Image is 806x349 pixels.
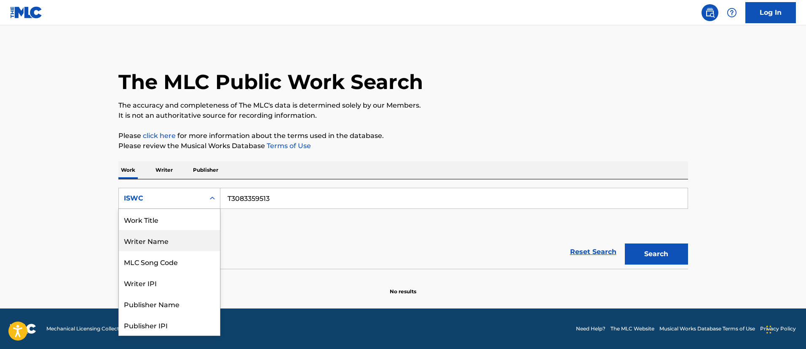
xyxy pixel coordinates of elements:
a: Reset Search [566,243,621,261]
a: Privacy Policy [760,325,796,333]
p: Please review the Musical Works Database [118,141,688,151]
div: MLC Song Code [119,251,220,272]
div: Work Title [119,209,220,230]
iframe: Chat Widget [764,308,806,349]
a: Public Search [702,4,718,21]
img: search [705,8,715,18]
div: Writer Name [119,230,220,251]
div: Help [723,4,740,21]
a: Terms of Use [265,142,311,150]
a: click here [143,132,176,140]
div: Publisher Name [119,293,220,314]
h1: The MLC Public Work Search [118,69,423,95]
a: Need Help? [576,325,605,333]
a: Musical Works Database Terms of Use [659,325,755,333]
p: The accuracy and completeness of The MLC's data is determined solely by our Members. [118,100,688,111]
p: Publisher [190,161,221,179]
div: Drag [766,317,771,342]
div: Publisher IPI [119,314,220,335]
p: Work [118,161,138,179]
span: Mechanical Licensing Collective © 2025 [46,325,144,333]
img: help [727,8,737,18]
p: It is not an authoritative source for recording information. [118,111,688,121]
div: Writer IPI [119,272,220,293]
a: The MLC Website [611,325,654,333]
button: Search [625,243,688,265]
div: ISWC [124,193,200,203]
p: Writer [153,161,175,179]
a: Log In [745,2,796,23]
img: MLC Logo [10,6,43,19]
form: Search Form [118,188,688,269]
img: logo [10,324,36,334]
p: Please for more information about the terms used in the database. [118,131,688,141]
p: No results [390,278,416,295]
